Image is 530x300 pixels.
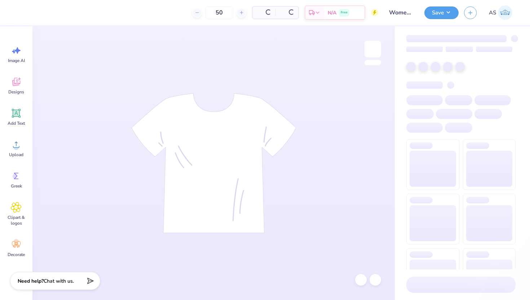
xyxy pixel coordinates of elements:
button: Save [424,6,459,19]
span: Clipart & logos [4,215,28,226]
span: Upload [9,152,23,158]
span: N/A [328,9,336,17]
img: tee-skeleton.svg [131,93,296,233]
span: Designs [8,89,24,95]
img: Ashutosh Sharma [498,5,512,20]
input: Untitled Design [384,5,419,20]
span: Free [341,10,348,15]
span: Image AI [8,58,25,63]
span: Greek [11,183,22,189]
span: Chat with us. [44,278,74,284]
span: Decorate [8,252,25,257]
strong: Need help? [18,278,44,284]
span: AS [489,9,496,17]
a: AS [486,5,516,20]
input: – – [205,6,233,19]
span: Add Text [8,120,25,126]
